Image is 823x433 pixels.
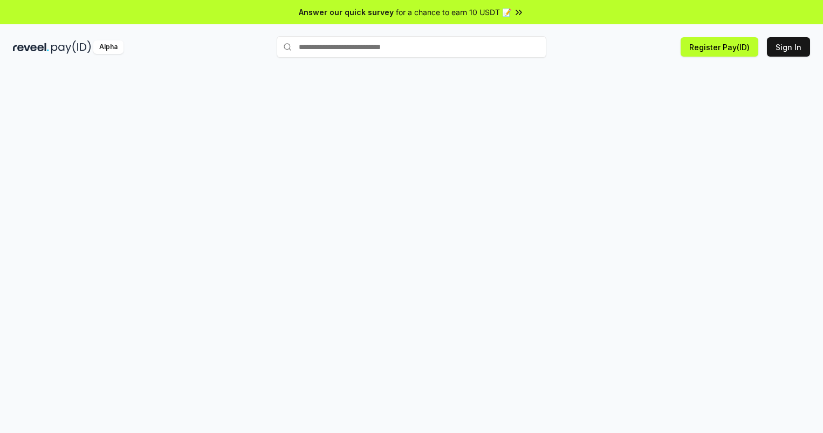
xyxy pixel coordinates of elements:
[299,6,394,18] span: Answer our quick survey
[13,40,49,54] img: reveel_dark
[93,40,124,54] div: Alpha
[396,6,511,18] span: for a chance to earn 10 USDT 📝
[51,40,91,54] img: pay_id
[767,37,810,57] button: Sign In
[681,37,758,57] button: Register Pay(ID)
